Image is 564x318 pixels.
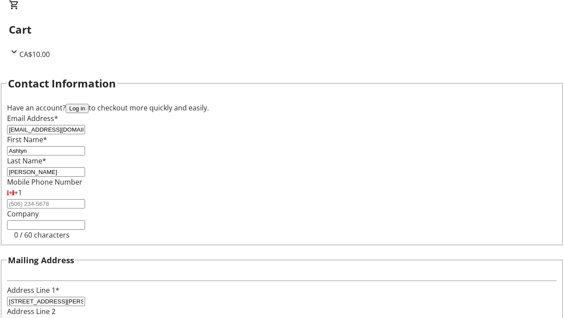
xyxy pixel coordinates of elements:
[7,114,58,123] label: Email Address*
[9,22,555,38] h2: Cart
[8,254,74,266] h3: Mailing Address
[7,307,56,316] label: Address Line 2
[7,102,557,113] div: Have an account? to checkout more quickly and easily.
[7,297,85,306] input: Address
[7,156,46,166] label: Last Name*
[14,230,70,240] tr-character-limit: 0 / 60 characters
[66,104,89,113] button: Log in
[19,49,50,59] span: CA$10.00
[7,285,59,295] label: Address Line 1*
[7,199,85,208] input: (506) 234-5678
[7,209,39,219] label: Company
[7,135,47,144] label: First Name*
[8,76,116,91] h2: Contact Information
[7,177,82,187] label: Mobile Phone Number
